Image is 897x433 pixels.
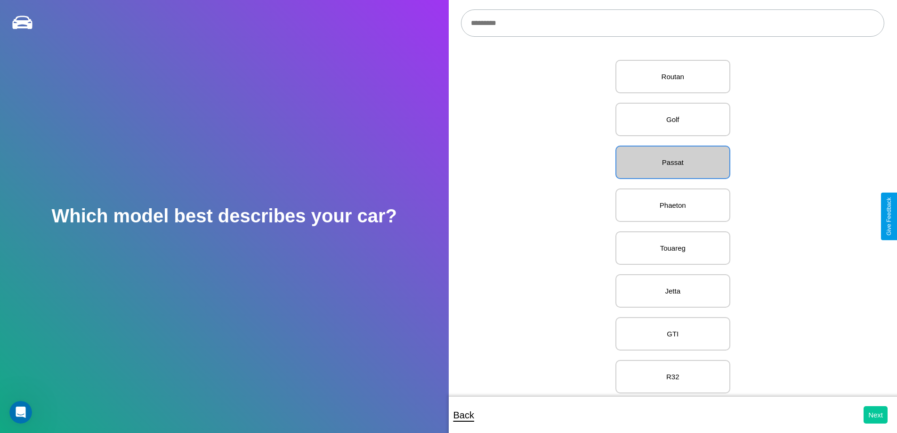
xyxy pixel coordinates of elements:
[626,242,720,254] p: Touareg
[626,113,720,126] p: Golf
[51,205,397,227] h2: Which model best describes your car?
[626,199,720,212] p: Phaeton
[864,406,888,424] button: Next
[453,407,474,424] p: Back
[626,156,720,169] p: Passat
[626,370,720,383] p: R32
[886,197,892,236] div: Give Feedback
[626,285,720,297] p: Jetta
[9,401,32,424] iframe: Intercom live chat
[626,70,720,83] p: Routan
[626,327,720,340] p: GTI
